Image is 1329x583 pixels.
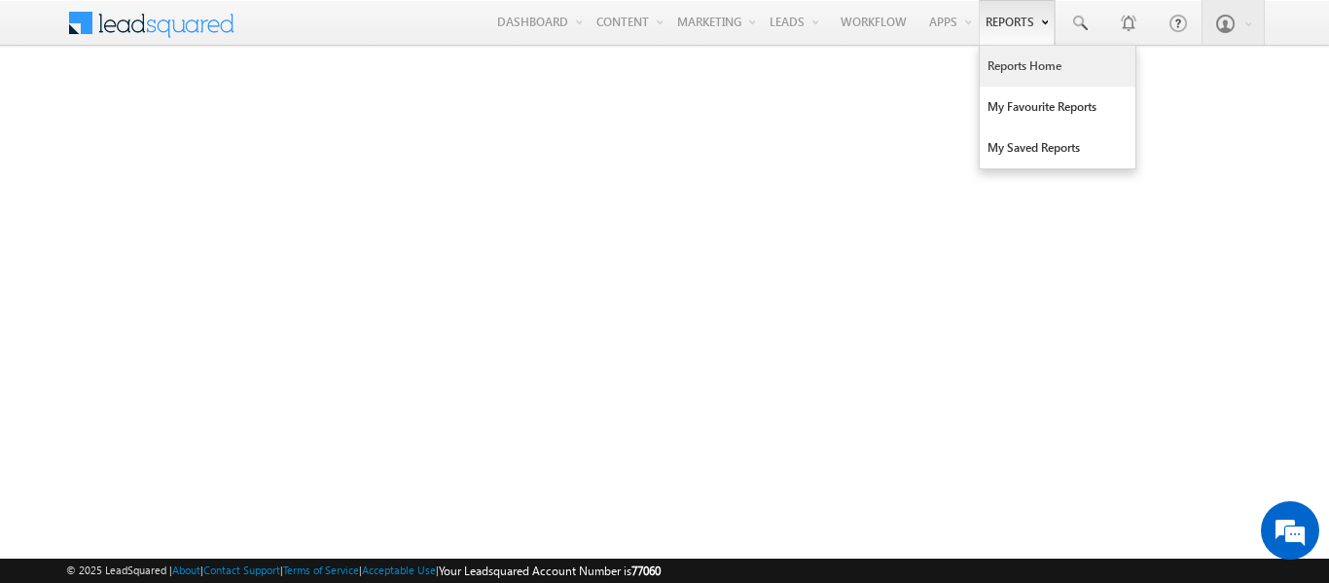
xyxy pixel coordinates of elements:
span: © 2025 LeadSquared | | | | | [66,562,661,580]
em: Start Chat [265,450,353,476]
a: My Favourite Reports [980,87,1135,128]
div: Minimize live chat window [319,10,366,56]
img: d_60004797649_company_0_60004797649 [33,102,82,128]
span: Your Leadsquared Account Number is [439,564,661,578]
textarea: Type your message and hit 'Enter' [25,180,355,433]
a: About [172,564,200,576]
a: Contact Support [203,564,280,576]
span: 77060 [631,564,661,578]
a: Acceptable Use [362,564,436,576]
a: Reports Home [980,46,1135,87]
a: My Saved Reports [980,128,1135,168]
a: Terms of Service [283,564,359,576]
div: Chat with us now [101,102,327,128]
